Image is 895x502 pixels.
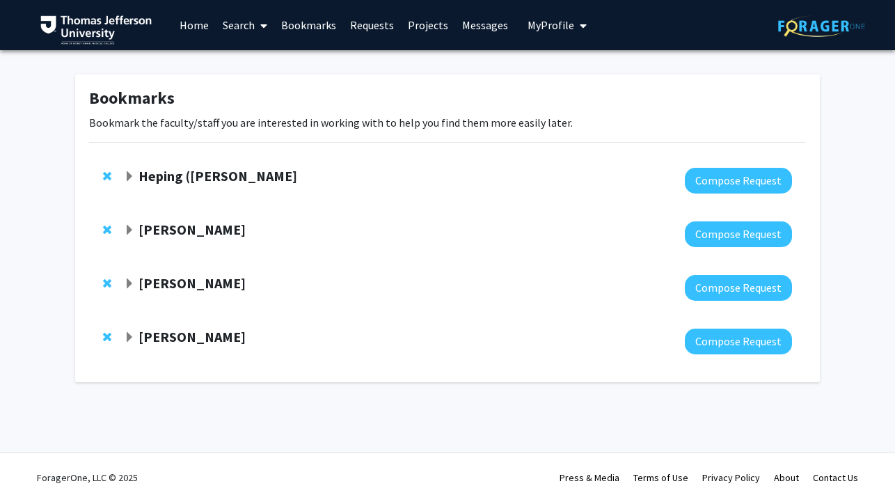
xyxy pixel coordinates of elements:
a: Requests [343,1,401,49]
button: Compose Request to Alexander Macnow [685,329,792,354]
span: Expand Heping (Ann) Sheng Bookmark [124,171,135,182]
span: Expand Cynthia Cheng Bookmark [124,225,135,236]
strong: [PERSON_NAME] [138,221,246,238]
a: Home [173,1,216,49]
img: ForagerOne Logo [778,15,865,37]
strong: [PERSON_NAME] [138,274,246,292]
a: Terms of Use [633,471,688,484]
a: Privacy Policy [702,471,760,484]
a: Bookmarks [274,1,343,49]
a: About [774,471,799,484]
span: Remove Elizabeth Wright-Jin from bookmarks [103,278,111,289]
a: Projects [401,1,455,49]
img: Thomas Jefferson University Logo [40,15,152,45]
iframe: Chat [10,439,59,492]
a: Messages [455,1,515,49]
span: Expand Elizabeth Wright-Jin Bookmark [124,279,135,290]
span: Expand Alexander Macnow Bookmark [124,332,135,343]
p: Bookmark the faculty/staff you are interested in working with to help you find them more easily l... [89,114,806,131]
span: Remove Alexander Macnow from bookmarks [103,331,111,343]
button: Compose Request to Elizabeth Wright-Jin [685,275,792,301]
span: Remove Cynthia Cheng from bookmarks [103,224,111,235]
strong: [PERSON_NAME] [138,328,246,345]
strong: Heping ([PERSON_NAME] [138,167,297,185]
button: Compose Request to Cynthia Cheng [685,221,792,247]
div: ForagerOne, LLC © 2025 [37,453,138,502]
a: Contact Us [813,471,858,484]
button: Compose Request to Heping (Ann) Sheng [685,168,792,194]
span: My Profile [528,18,574,32]
a: Press & Media [560,471,619,484]
span: Remove Heping (Ann) Sheng from bookmarks [103,171,111,182]
a: Search [216,1,274,49]
h1: Bookmarks [89,88,806,109]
